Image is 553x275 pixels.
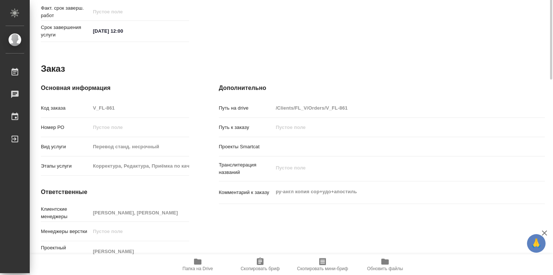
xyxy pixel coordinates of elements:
input: Пустое поле [90,103,189,113]
input: Пустое поле [90,122,189,133]
input: Пустое поле [90,246,189,257]
p: Проектный менеджер [41,244,90,259]
button: 🙏 [527,234,546,253]
input: Пустое поле [90,6,155,17]
button: Обновить файлы [354,254,416,275]
p: Комментарий к заказу [219,189,273,196]
p: Код заказа [41,104,90,112]
h4: Ответственные [41,188,189,197]
input: Пустое поле [90,141,189,152]
p: Клиентские менеджеры [41,206,90,220]
span: Папка на Drive [182,266,213,271]
input: Пустое поле [90,226,189,237]
input: Пустое поле [90,161,189,171]
p: Путь на drive [219,104,273,112]
h4: Основная информация [41,84,189,93]
button: Папка на Drive [166,254,229,275]
p: Менеджеры верстки [41,228,90,235]
input: ✎ Введи что-нибудь [90,26,155,36]
button: Скопировать мини-бриф [291,254,354,275]
p: Этапы услуги [41,162,90,170]
h4: Дополнительно [219,84,545,93]
p: Вид услуги [41,143,90,151]
input: Пустое поле [90,207,189,218]
p: Проекты Smartcat [219,143,273,151]
p: Срок завершения услуги [41,24,90,39]
button: Скопировать бриф [229,254,291,275]
input: Пустое поле [273,103,518,113]
p: Транслитерация названий [219,161,273,176]
p: Факт. срок заверш. работ [41,4,90,19]
p: Номер РО [41,124,90,131]
p: Путь к заказу [219,124,273,131]
span: Скопировать бриф [240,266,279,271]
h2: Заказ [41,63,65,75]
textarea: ру-англ копия сор+удо+апостиль [273,185,518,198]
span: 🙏 [530,236,543,251]
input: Пустое поле [273,122,518,133]
span: Скопировать мини-бриф [297,266,348,271]
span: Обновить файлы [367,266,403,271]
